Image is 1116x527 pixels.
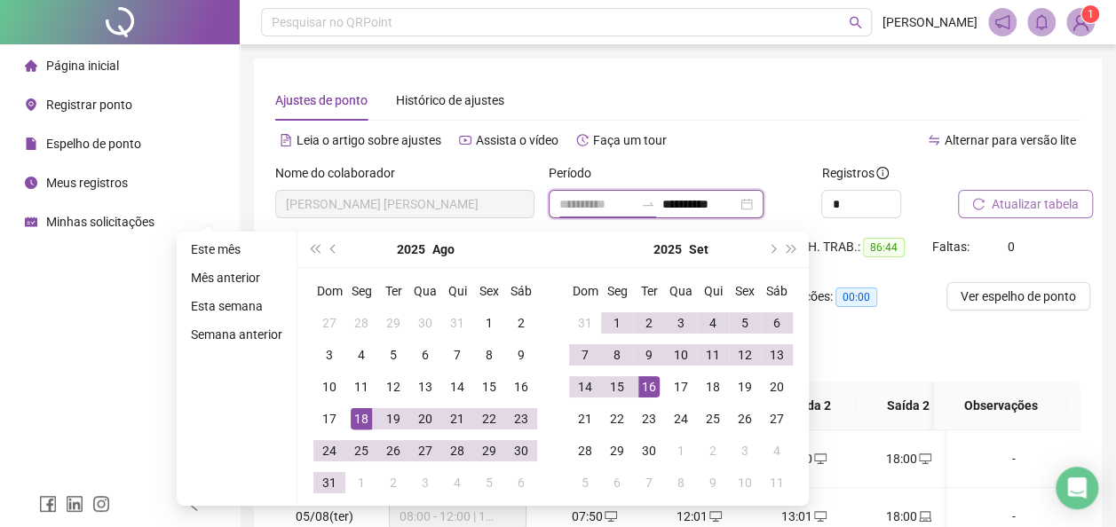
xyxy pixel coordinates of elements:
div: 6 [415,344,436,366]
td: 2025-08-07 [441,339,473,371]
div: 25 [702,408,724,429]
div: 8 [479,344,500,366]
td: 2025-09-22 [601,403,633,435]
div: 9 [638,344,660,366]
td: 2025-10-02 [697,435,729,467]
div: 6 [511,472,532,493]
div: 11 [702,344,724,366]
div: 6 [766,312,788,334]
div: 26 [383,440,404,461]
th: Qui [441,275,473,307]
td: 2025-10-07 [633,467,665,499]
label: Período [549,163,603,183]
td: 2025-10-08 [665,467,697,499]
span: instagram [92,495,110,513]
button: month panel [432,232,455,267]
td: 2025-09-04 [441,467,473,499]
div: 2 [511,312,532,334]
div: 18:00 [870,507,946,526]
td: 2025-08-05 [377,339,409,371]
span: Faltas: [932,240,972,254]
div: 2 [383,472,404,493]
td: 2025-08-16 [505,371,537,403]
span: Registrar ponto [46,98,132,112]
th: Qua [409,275,441,307]
li: Este mês [184,239,289,260]
div: 15 [606,376,628,397]
td: 2025-09-01 [601,307,633,339]
div: 7 [638,472,660,493]
div: 3 [319,344,340,366]
div: 31 [319,472,340,493]
div: - [962,449,1066,468]
div: 16 [638,376,660,397]
div: 11 [766,472,788,493]
div: 21 [447,408,468,429]
div: Quitações: [774,287,898,307]
div: 27 [415,440,436,461]
span: Atualizar tabela [992,194,1079,214]
td: 2025-09-20 [761,371,793,403]
span: 0 [1008,240,1015,254]
th: Ter [633,275,665,307]
div: 10 [319,376,340,397]
div: 28 [447,440,468,461]
td: 2025-10-03 [729,435,761,467]
td: 2025-08-18 [345,403,377,435]
th: Sex [473,275,505,307]
td: 2025-09-21 [569,403,601,435]
div: 18 [351,408,372,429]
td: 2025-09-14 [569,371,601,403]
td: 2025-09-17 [665,371,697,403]
span: desktop [603,510,617,523]
td: 2025-09-30 [633,435,665,467]
td: 2025-09-10 [665,339,697,371]
button: super-prev-year [305,232,324,267]
td: 2025-09-29 [601,435,633,467]
span: to [641,197,655,211]
td: 2025-09-03 [409,467,441,499]
th: Seg [601,275,633,307]
td: 2025-10-05 [569,467,601,499]
td: 2025-09-19 [729,371,761,403]
div: 23 [638,408,660,429]
td: 2025-10-04 [761,435,793,467]
td: 2025-09-28 [569,435,601,467]
td: 2025-09-18 [697,371,729,403]
span: Assista o vídeo [476,133,558,147]
span: bell [1033,14,1049,30]
td: 2025-08-29 [473,435,505,467]
td: 2025-09-16 [633,371,665,403]
span: Ajustes de ponto [275,93,368,107]
span: Página inicial [46,59,119,73]
span: Meus registros [46,176,128,190]
span: history [576,134,589,146]
div: 2 [638,312,660,334]
span: search [849,16,862,29]
td: 2025-08-25 [345,435,377,467]
td: 2025-09-12 [729,339,761,371]
span: linkedin [66,495,83,513]
span: laptop [917,510,931,523]
td: 2025-10-09 [697,467,729,499]
div: 1 [351,472,372,493]
span: Alternar para versão lite [945,133,1076,147]
td: 2025-09-26 [729,403,761,435]
div: 12 [734,344,756,366]
div: 22 [479,408,500,429]
span: youtube [459,134,471,146]
td: 2025-07-29 [377,307,409,339]
td: 2025-09-27 [761,403,793,435]
div: 28 [351,312,372,334]
td: 2025-08-03 [313,339,345,371]
button: month panel [689,232,708,267]
th: Dom [569,275,601,307]
div: 27 [766,408,788,429]
td: 2025-08-13 [409,371,441,403]
td: 2025-09-23 [633,403,665,435]
div: 31 [447,312,468,334]
span: [PERSON_NAME] [883,12,977,32]
td: 2025-08-24 [313,435,345,467]
td: 2025-10-11 [761,467,793,499]
td: 2025-09-02 [377,467,409,499]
